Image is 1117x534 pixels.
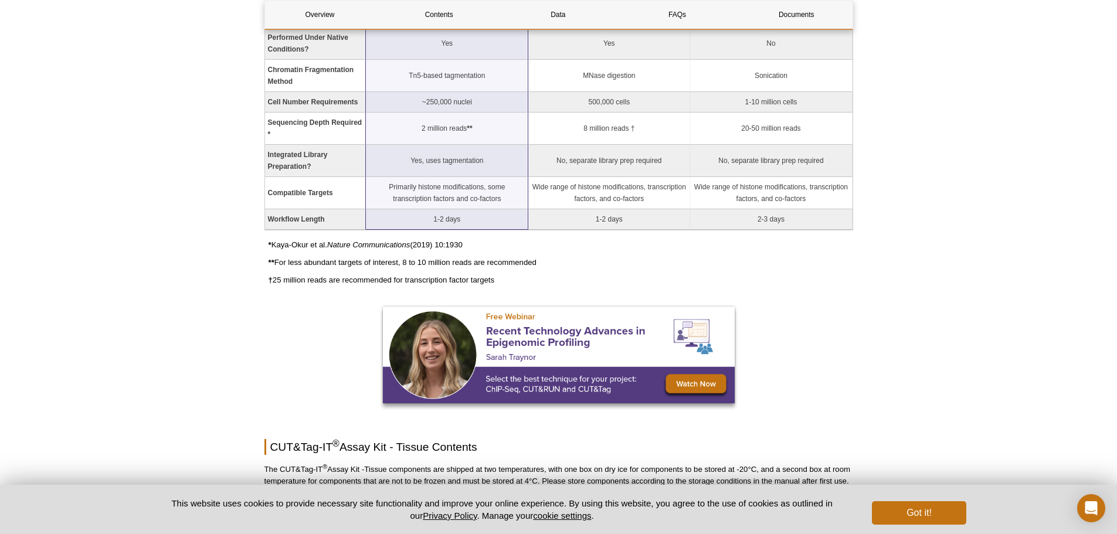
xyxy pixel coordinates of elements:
[366,177,528,209] td: Primarily histone modifications, some transcription factors and co-factors
[528,209,690,230] td: 1-2 days
[741,1,851,29] a: Documents
[268,118,362,138] strong: Sequencing Depth Required *
[528,177,690,209] td: Wide range of histone modifications, transcription factors, and co-factors
[268,151,328,171] strong: Integrated Library Preparation?
[423,511,477,521] a: Privacy Policy
[503,1,613,29] a: Data
[268,66,354,86] strong: Chromatin Fragmentation Method
[268,98,358,106] strong: Cell Number Requirements
[366,92,528,113] td: ~250,000 nuclei
[366,145,528,177] td: Yes, uses tagmentation
[528,145,690,177] td: No, separate library prep required
[268,215,325,223] strong: Workflow Length
[332,438,339,448] sup: ®
[268,189,333,197] strong: Compatible Targets
[690,28,852,60] td: No
[366,60,528,92] td: Tn5-based tagmentation
[384,1,494,29] a: Contents
[533,511,591,521] button: cookie settings
[366,28,528,60] td: Yes
[383,307,735,407] a: Free Webinar Comparing ChIP, CUT&Tag and CUT&RUN
[872,501,966,525] button: Got it!
[264,439,853,455] h2: CUT&Tag-IT Assay Kit - Tissue Contents
[268,33,348,53] strong: Performed Under Native Conditions?
[366,209,528,230] td: 1-2 days
[528,28,690,60] td: Yes
[690,209,852,230] td: 2-3 days
[383,307,735,403] img: Free Webinar
[151,497,853,522] p: This website uses cookies to provide necessary site functionality and improve your online experie...
[366,113,528,145] td: 2 million reads
[269,275,273,284] strong: †
[269,239,853,251] p: Kaya-Okur et al. (2019) 10:1930
[264,464,853,499] p: The CUT&Tag-IT Assay Kit -Tissue components are shipped at two temperatures, with one box on dry ...
[690,113,852,145] td: 20-50 million reads
[327,240,410,249] em: Nature Communications
[622,1,732,29] a: FAQs
[528,60,690,92] td: MNase digestion
[690,92,852,113] td: 1-10 million cells
[322,463,327,470] sup: ®
[690,145,852,177] td: No, separate library prep required
[1077,494,1105,522] div: Open Intercom Messenger
[528,113,690,145] td: 8 million reads †
[269,257,853,268] p: For less abundant targets of interest, 8 to 10 million reads are recommended
[690,177,852,209] td: Wide range of histone modifications, transcription factors, and co-factors
[528,92,690,113] td: 500,000 cells
[690,60,852,92] td: Sonication
[265,1,375,29] a: Overview
[269,274,853,286] p: 25 million reads are recommended for transcription factor targets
